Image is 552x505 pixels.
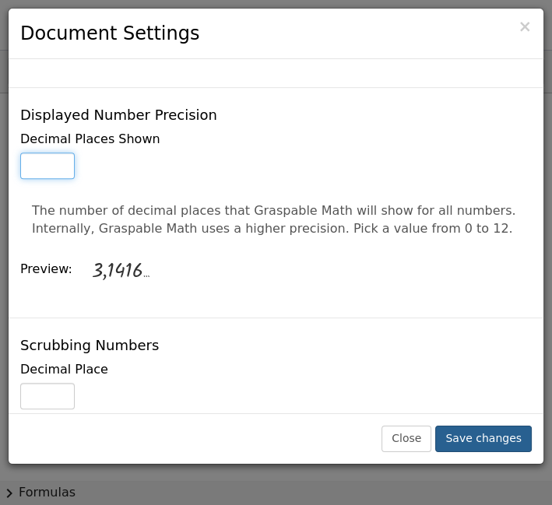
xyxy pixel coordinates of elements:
[20,261,72,276] span: Preview:
[9,131,172,149] label: Decimal Places Shown
[518,19,532,35] button: Close
[435,426,532,452] button: Save changes
[518,17,532,36] span: ×
[20,338,159,353] h4: Scrubbing Numbers
[32,202,520,238] p: The number of decimal places that Graspable Math will show for all numbers. Internally, Graspable...
[9,361,120,379] label: Decimal Place
[20,107,217,123] h4: Displayed Number Precision
[20,20,532,47] h3: Document Settings
[381,426,431,452] button: Close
